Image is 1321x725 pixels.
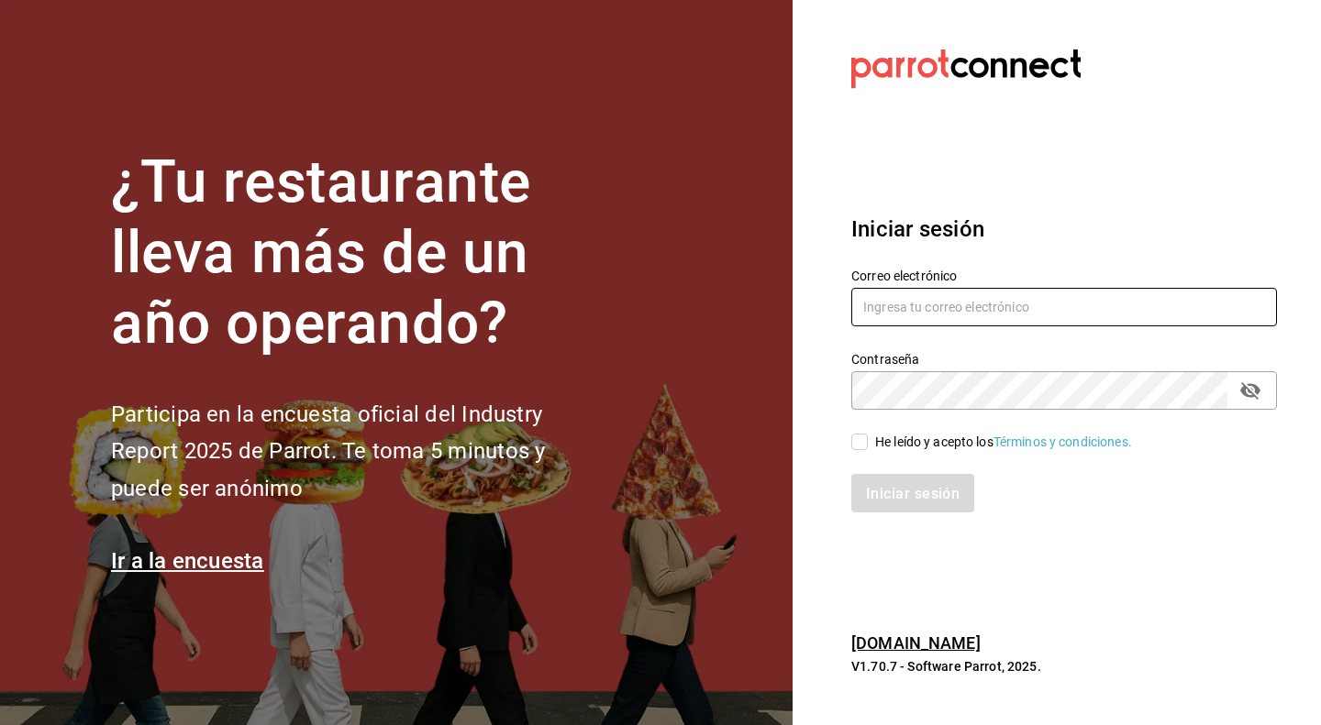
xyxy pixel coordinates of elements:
[875,434,994,449] font: He leído y acepto los
[994,434,1132,449] a: Términos y condiciones.
[111,148,531,357] font: ¿Tu restaurante lleva más de un año operando?
[851,288,1277,326] input: Ingresa tu correo electrónico
[851,269,957,283] font: Correo electrónico
[851,216,984,242] font: Iniciar sesión
[851,352,919,367] font: Contraseña
[111,548,264,574] a: Ir a la encuesta
[851,633,981,653] a: [DOMAIN_NAME]
[111,401,545,502] font: Participa en la encuesta oficial del Industry Report 2025 de Parrot. Te toma 5 minutos y puede se...
[1235,375,1266,406] button: campo de contraseña
[851,659,1041,674] font: V1.70.7 - Software Parrot, 2025.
